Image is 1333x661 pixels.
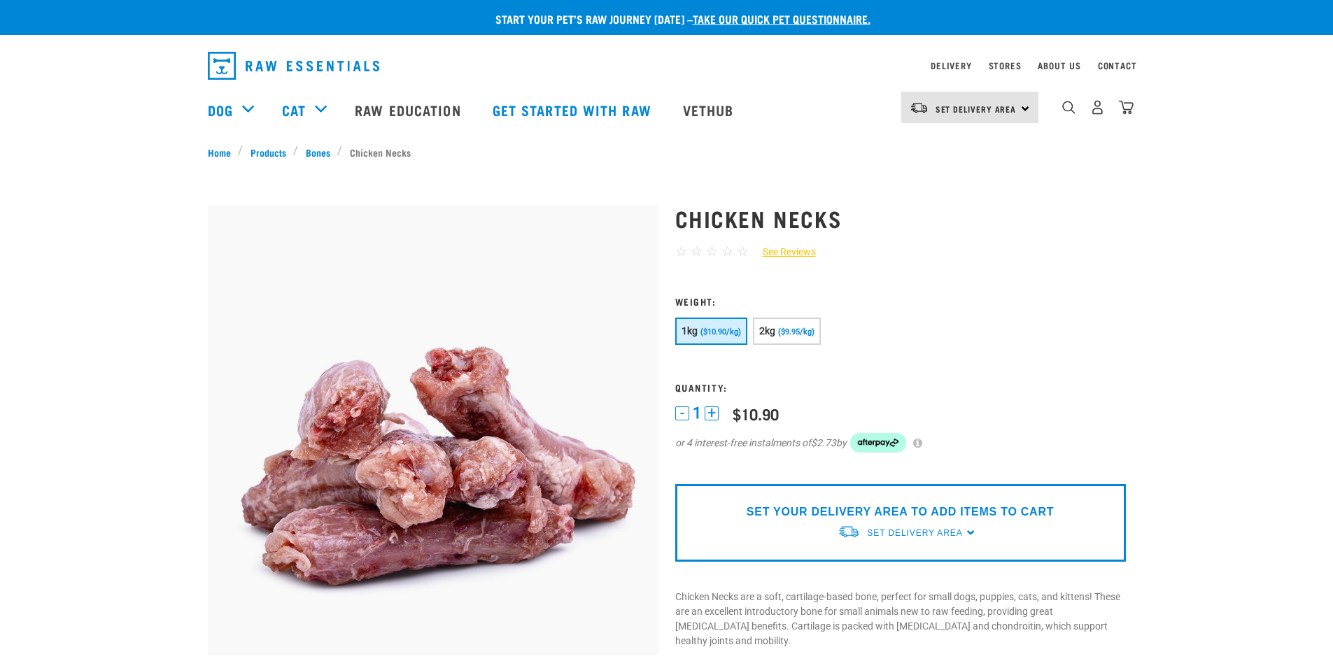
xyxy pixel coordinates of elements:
span: Set Delivery Area [867,528,962,538]
a: Home [208,145,239,159]
img: Afterpay [850,433,906,453]
span: Set Delivery Area [936,106,1017,111]
h1: Chicken Necks [675,206,1126,231]
img: van-moving.png [838,525,860,539]
img: home-icon-1@2x.png [1062,101,1075,114]
span: ☆ [706,243,718,260]
img: Raw Essentials Logo [208,52,379,80]
a: Stores [989,63,1022,68]
nav: dropdown navigation [197,46,1137,85]
nav: breadcrumbs [208,145,1126,159]
a: Get started with Raw [479,82,669,138]
a: Vethub [669,82,752,138]
img: van-moving.png [910,101,929,114]
a: Contact [1098,63,1137,68]
a: See Reviews [749,245,816,260]
img: user.png [1090,100,1105,115]
span: ☆ [691,243,703,260]
img: Pile Of Chicken Necks For Pets [208,205,658,655]
span: 1 [693,406,701,420]
span: ☆ [675,243,687,260]
span: ☆ [721,243,733,260]
a: Cat [282,99,306,120]
span: $2.73 [811,436,836,450]
span: ($9.95/kg) [778,327,814,336]
button: 1kg ($10.90/kg) [675,318,747,345]
p: SET YOUR DELIVERY AREA TO ADD ITEMS TO CART [747,504,1054,520]
span: ($10.90/kg) [700,327,741,336]
span: 1kg [682,325,698,336]
div: or 4 interest-free instalments of by [675,433,1126,453]
a: take our quick pet questionnaire. [693,15,870,22]
span: ☆ [737,243,749,260]
a: Products [243,145,293,159]
button: 2kg ($9.95/kg) [753,318,821,345]
button: + [705,406,719,420]
a: About Us [1038,63,1080,68]
a: Bones [298,145,337,159]
a: Delivery [931,63,971,68]
div: $10.90 [733,405,779,422]
a: Raw Education [341,82,478,138]
h3: Weight: [675,296,1126,306]
p: Chicken Necks are a soft, cartilage-based bone, perfect for small dogs, puppies, cats, and kitten... [675,590,1126,648]
a: Dog [208,99,233,120]
span: 2kg [759,325,776,336]
h3: Quantity: [675,382,1126,392]
button: - [675,406,689,420]
img: home-icon@2x.png [1119,100,1134,115]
